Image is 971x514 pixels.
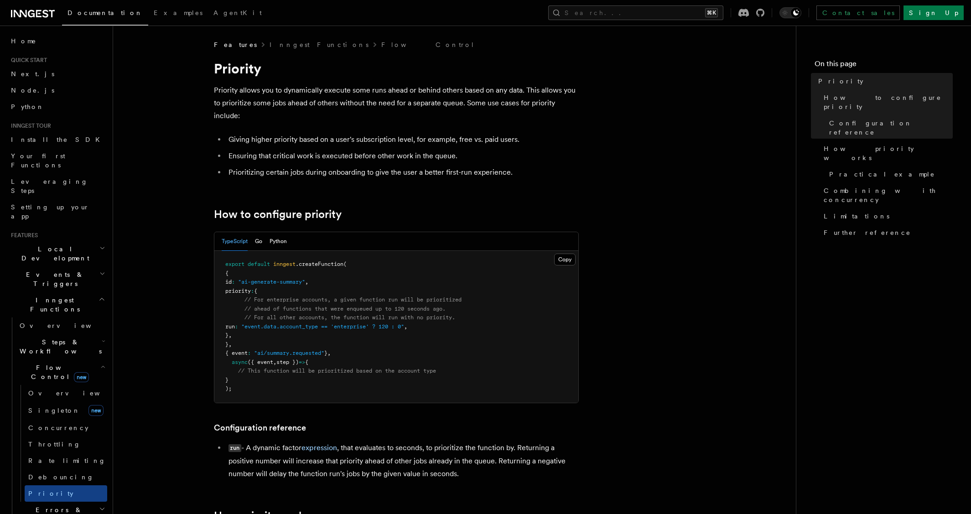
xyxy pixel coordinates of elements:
[7,122,51,130] span: Inngest tour
[324,350,327,356] span: }
[225,261,244,267] span: export
[248,261,270,267] span: default
[88,405,104,416] span: new
[214,84,579,122] p: Priority allows you to dynamically execute some runs ahead or behind others based on any data. Th...
[829,170,935,179] span: Practical example
[251,288,254,294] span: :
[270,232,287,251] button: Python
[241,323,404,330] span: "event.data.account_type == 'enterprise' ? 120 : 0"
[238,279,305,285] span: "ai-generate-summary"
[7,173,107,199] a: Leveraging Steps
[276,359,299,365] span: step })
[225,385,232,392] span: );
[228,332,232,338] span: ,
[7,266,107,292] button: Events & Triggers
[248,350,251,356] span: :
[148,3,208,25] a: Examples
[824,144,953,162] span: How priority works
[7,131,107,148] a: Install the SDK
[548,5,723,20] button: Search...⌘K
[16,363,100,381] span: Flow Control
[7,232,38,239] span: Features
[222,232,248,251] button: TypeScript
[404,323,407,330] span: ,
[28,473,94,481] span: Debouncing
[25,469,107,485] a: Debouncing
[829,119,953,137] span: Configuration reference
[11,136,105,143] span: Install the SDK
[68,9,143,16] span: Documentation
[273,359,276,365] span: ,
[11,70,54,78] span: Next.js
[824,186,953,204] span: Combining with concurrency
[214,208,342,221] a: How to configure priority
[820,224,953,241] a: Further reference
[226,441,579,480] li: - A dynamic factor , that evaluates to seconds, to prioritize the function by. Returning a positi...
[25,420,107,436] a: Concurrency
[28,407,80,414] span: Singleton
[25,401,107,420] a: Singletonnew
[554,254,576,265] button: Copy
[7,82,107,99] a: Node.js
[28,424,88,431] span: Concurrency
[7,241,107,266] button: Local Development
[7,292,107,317] button: Inngest Functions
[28,490,73,497] span: Priority
[273,261,296,267] span: inngest
[28,441,81,448] span: Throttling
[225,377,228,383] span: }
[270,40,369,49] a: Inngest Functions
[248,359,273,365] span: ({ event
[11,103,44,110] span: Python
[238,368,436,374] span: // This function will be prioritized based on the account type
[20,322,114,329] span: Overview
[214,40,257,49] span: Features
[225,323,235,330] span: run
[824,93,953,111] span: How to configure priority
[7,296,99,314] span: Inngest Functions
[225,341,228,348] span: }
[254,288,257,294] span: {
[235,323,238,330] span: :
[25,485,107,502] a: Priority
[214,421,306,434] a: Configuration reference
[7,66,107,82] a: Next.js
[226,166,579,179] li: Prioritizing certain jobs during onboarding to give the user a better first-run experience.
[16,334,107,359] button: Steps & Workflows
[903,5,964,20] a: Sign Up
[213,9,262,16] span: AgentKit
[154,9,203,16] span: Examples
[7,99,107,115] a: Python
[820,208,953,224] a: Limitations
[214,60,579,77] h1: Priority
[244,296,462,303] span: // For enterprise accounts, a given function run will be prioritized
[16,385,107,502] div: Flow Controlnew
[16,317,107,334] a: Overview
[820,182,953,208] a: Combining with concurrency
[225,270,228,276] span: {
[225,279,232,285] span: id
[815,58,953,73] h4: On this page
[11,36,36,46] span: Home
[25,452,107,469] a: Rate limiting
[25,385,107,401] a: Overview
[299,359,305,365] span: =>
[11,178,88,194] span: Leveraging Steps
[232,279,235,285] span: :
[25,436,107,452] a: Throttling
[7,199,107,224] a: Setting up your app
[343,261,347,267] span: (
[381,40,475,49] a: Flow Control
[28,457,106,464] span: Rate limiting
[816,5,900,20] a: Contact sales
[301,443,337,452] a: expression
[7,148,107,173] a: Your first Functions
[305,359,308,365] span: {
[62,3,148,26] a: Documentation
[225,350,248,356] span: { event
[824,228,911,237] span: Further reference
[244,306,446,312] span: // ahead of functions that were enqueued up to 120 seconds ago.
[16,337,102,356] span: Steps & Workflows
[74,372,89,382] span: new
[305,279,308,285] span: ,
